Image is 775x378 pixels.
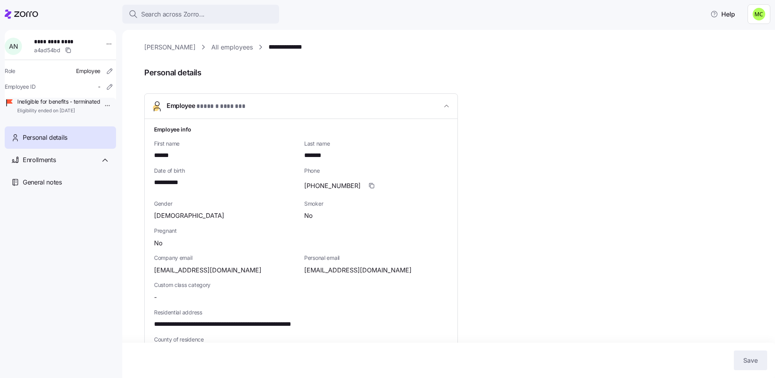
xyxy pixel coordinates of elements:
[34,46,60,54] span: a4ad54bd
[154,336,448,343] span: County of residence
[5,67,15,75] span: Role
[154,140,298,148] span: First name
[154,281,298,289] span: Custom class category
[304,167,448,175] span: Phone
[304,181,361,191] span: [PHONE_NUMBER]
[704,6,741,22] button: Help
[743,356,758,365] span: Save
[154,200,298,208] span: Gender
[122,5,279,24] button: Search across Zorro...
[304,254,448,262] span: Personal email
[141,9,205,19] span: Search across Zorro...
[304,211,313,221] span: No
[144,66,764,79] span: Personal details
[167,101,245,111] span: Employee
[154,309,448,316] span: Residential address
[144,42,196,52] a: [PERSON_NAME]
[734,351,767,370] button: Save
[304,200,448,208] span: Smoker
[753,8,765,20] img: fb6fbd1e9160ef83da3948286d18e3ea
[23,155,56,165] span: Enrollments
[23,133,67,142] span: Personal details
[154,125,448,133] h1: Employee info
[304,140,448,148] span: Last name
[304,265,412,275] span: [EMAIL_ADDRESS][DOMAIN_NAME]
[98,83,100,91] span: -
[9,43,18,49] span: A N
[17,108,100,114] span: Eligibility ended on [DATE]
[76,67,100,75] span: Employee
[154,254,298,262] span: Company email
[154,292,157,302] span: -
[211,42,253,52] a: All employees
[17,98,100,106] span: Ineligible for benefits - terminated
[710,9,735,19] span: Help
[154,211,224,221] span: [DEMOGRAPHIC_DATA]
[23,177,62,187] span: General notes
[5,83,36,91] span: Employee ID
[154,265,261,275] span: [EMAIL_ADDRESS][DOMAIN_NAME]
[154,227,448,235] span: Pregnant
[154,167,298,175] span: Date of birth
[154,238,163,248] span: No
